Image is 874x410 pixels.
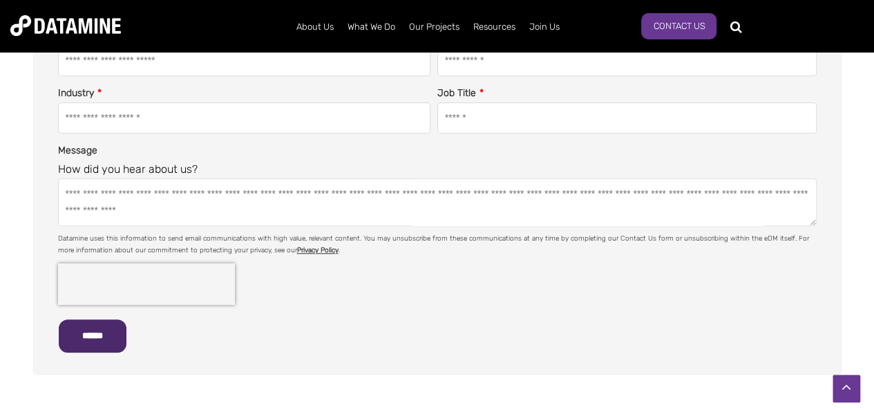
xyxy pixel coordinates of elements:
[58,145,97,156] span: Message
[466,9,522,45] a: Resources
[10,15,121,36] img: Datamine
[437,87,476,99] span: Job Title
[58,87,94,99] span: Industry
[58,160,817,178] legend: How did you hear about us?
[297,246,339,254] a: Privacy Policy
[289,9,341,45] a: About Us
[641,13,716,39] a: Contact Us
[58,263,235,305] iframe: reCAPTCHA
[522,9,567,45] a: Join Us
[402,9,466,45] a: Our Projects
[58,233,817,257] p: Datamine uses this information to send email communications with high value, relevant content. Yo...
[341,9,402,45] a: What We Do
